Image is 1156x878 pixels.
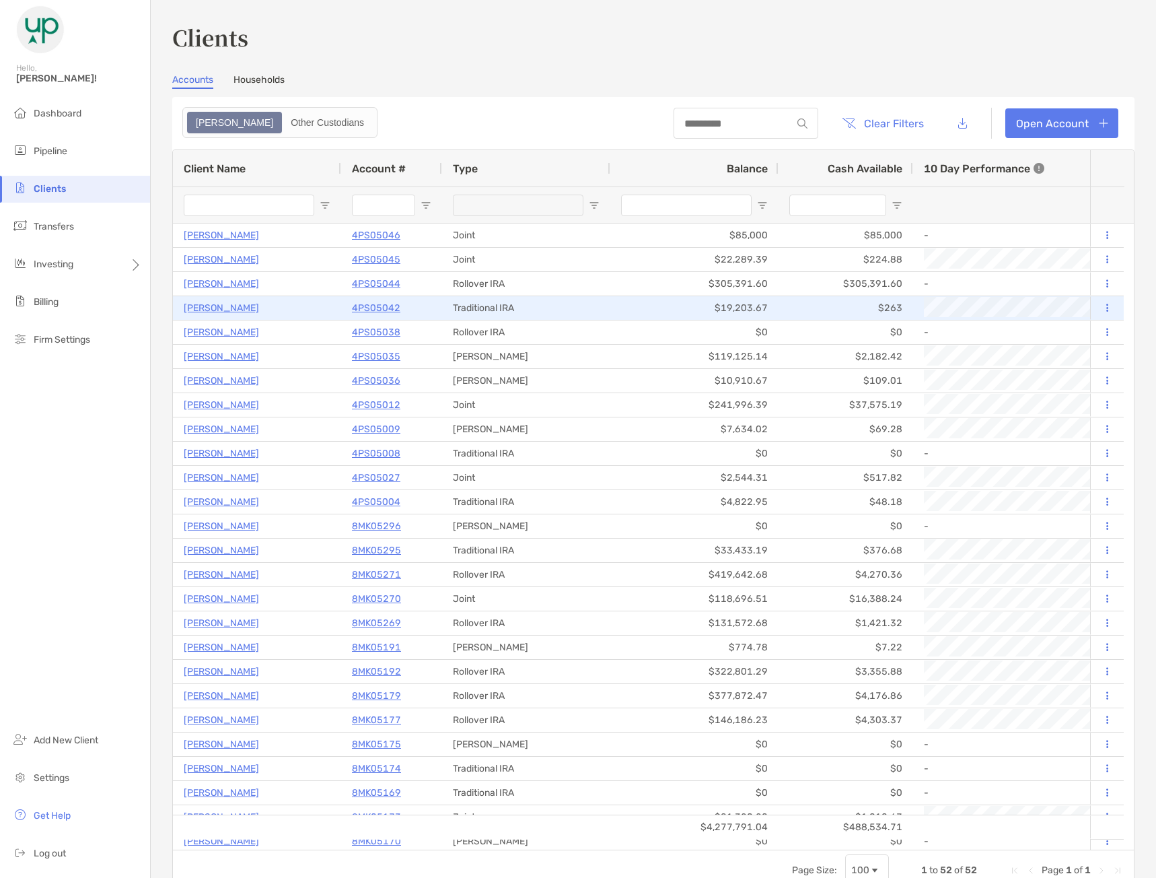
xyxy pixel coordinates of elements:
[727,162,768,175] span: Balance
[589,200,600,211] button: Open Filter Menu
[184,784,259,801] a: [PERSON_NAME]
[184,542,259,559] a: [PERSON_NAME]
[352,809,401,825] a: 8MK05173
[352,397,400,413] a: 4PS05012
[34,735,98,746] span: Add New Client
[34,810,71,821] span: Get Help
[184,445,259,462] a: [PERSON_NAME]
[610,805,779,829] div: $91,320.20
[352,445,400,462] p: 4PS05008
[352,300,400,316] p: 4PS05042
[789,195,886,216] input: Cash Available Filter Input
[1074,865,1083,876] span: of
[184,300,259,316] a: [PERSON_NAME]
[1066,865,1072,876] span: 1
[610,514,779,538] div: $0
[442,248,610,271] div: Joint
[779,587,913,611] div: $16,388.24
[779,815,913,839] div: $488,534.71
[610,248,779,271] div: $22,289.39
[352,784,401,801] p: 8MK05169
[184,275,259,292] a: [PERSON_NAME]
[610,733,779,756] div: $0
[352,372,400,389] a: 4PS05036
[1112,865,1123,876] div: Last Page
[34,259,73,270] span: Investing
[352,324,400,341] a: 4PS05038
[610,393,779,417] div: $241,996.39
[184,195,314,216] input: Client Name Filter Input
[610,660,779,683] div: $322,801.29
[352,590,401,607] p: 8MK05270
[442,490,610,514] div: Traditional IRA
[797,119,807,129] img: input icon
[352,469,400,486] p: 4PS05027
[172,22,1134,53] h3: Clients
[352,227,400,244] a: 4PS05046
[779,733,913,756] div: $0
[352,736,401,753] p: 8MK05175
[184,687,259,704] p: [PERSON_NAME]
[779,708,913,732] div: $4,303.37
[184,833,259,850] a: [PERSON_NAME]
[1005,108,1118,138] a: Open Account
[352,760,401,777] p: 8MK05174
[779,320,913,344] div: $0
[352,421,400,438] a: 4PS05009
[442,757,610,780] div: Traditional IRA
[442,224,610,247] div: Joint
[779,272,913,296] div: $305,391.60
[184,590,259,607] a: [PERSON_NAME]
[442,345,610,368] div: [PERSON_NAME]
[779,684,913,708] div: $4,176.86
[779,781,913,805] div: $0
[352,566,401,583] p: 8MK05271
[442,514,610,538] div: [PERSON_NAME]
[184,397,259,413] a: [PERSON_NAME]
[34,296,59,308] span: Billing
[851,865,869,876] div: 100
[184,348,259,365] a: [PERSON_NAME]
[924,150,1044,187] div: 10 Day Performance
[610,781,779,805] div: $0
[621,195,752,216] input: Balance Filter Input
[352,712,401,729] p: 8MK05177
[352,162,406,175] span: Account #
[184,712,259,729] a: [PERSON_NAME]
[184,227,259,244] p: [PERSON_NAME]
[610,587,779,611] div: $118,696.51
[1009,865,1020,876] div: First Page
[442,272,610,296] div: Rollover IRA
[184,372,259,389] a: [PERSON_NAME]
[442,660,610,683] div: Rollover IRA
[779,805,913,829] div: $1,010.67
[779,830,913,853] div: $0
[442,708,610,732] div: Rollover IRA
[442,393,610,417] div: Joint
[34,145,67,157] span: Pipeline
[610,320,779,344] div: $0
[184,566,259,583] p: [PERSON_NAME]
[184,663,259,680] a: [PERSON_NAME]
[184,494,259,510] a: [PERSON_NAME]
[352,615,401,632] a: 8MK05269
[442,296,610,320] div: Traditional IRA
[610,539,779,562] div: $33,433.19
[779,224,913,247] div: $85,000
[352,494,400,510] p: 4PS05004
[184,421,259,438] a: [PERSON_NAME]
[12,255,28,271] img: investing icon
[184,518,259,535] a: [PERSON_NAME]
[610,272,779,296] div: $305,391.60
[352,663,401,680] p: 8MK05192
[184,324,259,341] a: [PERSON_NAME]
